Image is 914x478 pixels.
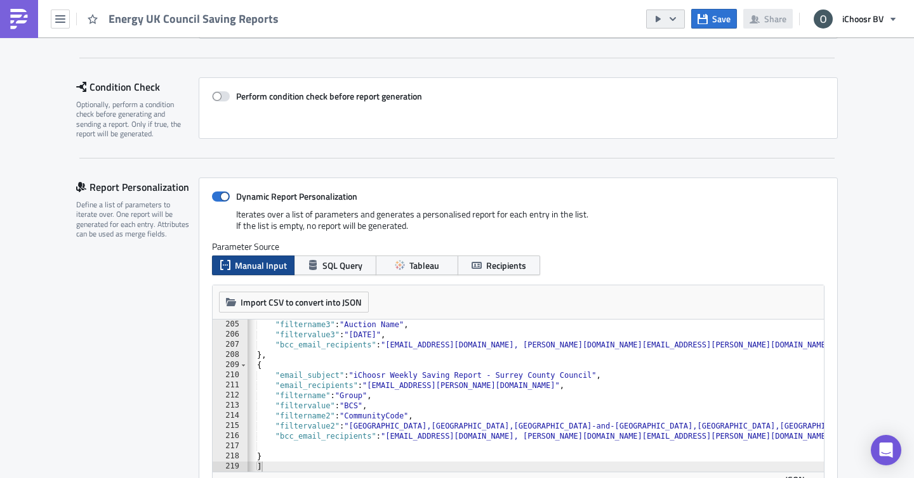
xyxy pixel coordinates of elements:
[842,12,884,25] span: iChoosr BV
[9,9,29,29] img: PushMetrics
[213,441,248,451] div: 217
[213,451,248,462] div: 218
[5,19,606,29] p: Please see attached your post auction saving report for the {{ row.filtervalue3 }} auction. This ...
[764,12,786,25] span: Share
[213,350,248,360] div: 208
[5,85,606,95] p: Best wishes,
[294,255,376,275] button: SQL Query
[213,421,248,431] div: 215
[871,435,901,465] div: Open Intercom Messenger
[212,241,825,252] label: Parameter Source
[213,360,248,370] div: 209
[486,259,526,272] span: Recipients
[76,200,190,239] div: Define a list of parameters to iterate over. One report will be generated for each entry. Attribu...
[213,370,248,380] div: 210
[322,259,362,272] span: SQL Query
[109,11,280,26] span: Energy UK Council Saving Reports
[213,391,248,401] div: 212
[213,411,248,421] div: 214
[5,99,606,109] p: The Data Analysis Team iChoosr UK
[812,8,834,30] img: Avatar
[213,401,248,411] div: 213
[5,61,606,81] p: The weekly reporting emails that show registrations and acceptance will continue throughout the d...
[409,259,439,272] span: Tableau
[76,77,199,96] div: Condition Check
[219,292,369,313] button: Import CSV to convert into JSON
[213,380,248,391] div: 211
[235,259,287,272] span: Manual Input
[458,255,540,275] button: Recipients
[743,9,793,29] button: Share
[213,462,248,472] div: 219
[5,47,606,57] p: 2. Your council figures including split between different categories (.xlsx)
[806,5,904,33] button: iChoosr BV
[5,5,606,109] body: Rich Text Area. Press ALT-0 for help.
[213,340,248,350] div: 207
[691,9,737,29] button: Save
[5,33,606,43] p: 1. Overview of your council figures including split between different categories (.png)
[213,431,248,441] div: 216
[76,178,199,197] div: Report Personalization
[212,209,825,241] div: Iterates over a list of parameters and generates a personalised report for each entry in the list...
[241,295,362,309] span: Import CSV to convert into JSON
[236,89,422,103] strong: Perform condition check before report generation
[376,255,458,275] button: Tableau
[212,255,295,275] button: Manual Input
[236,190,357,203] strong: Dynamic Report Personalization
[712,12,731,25] span: Save
[213,330,248,340] div: 206
[213,320,248,330] div: 205
[5,5,606,15] p: Hi,
[76,100,190,139] div: Optionally, perform a condition check before generating and sending a report. Only if true, the r...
